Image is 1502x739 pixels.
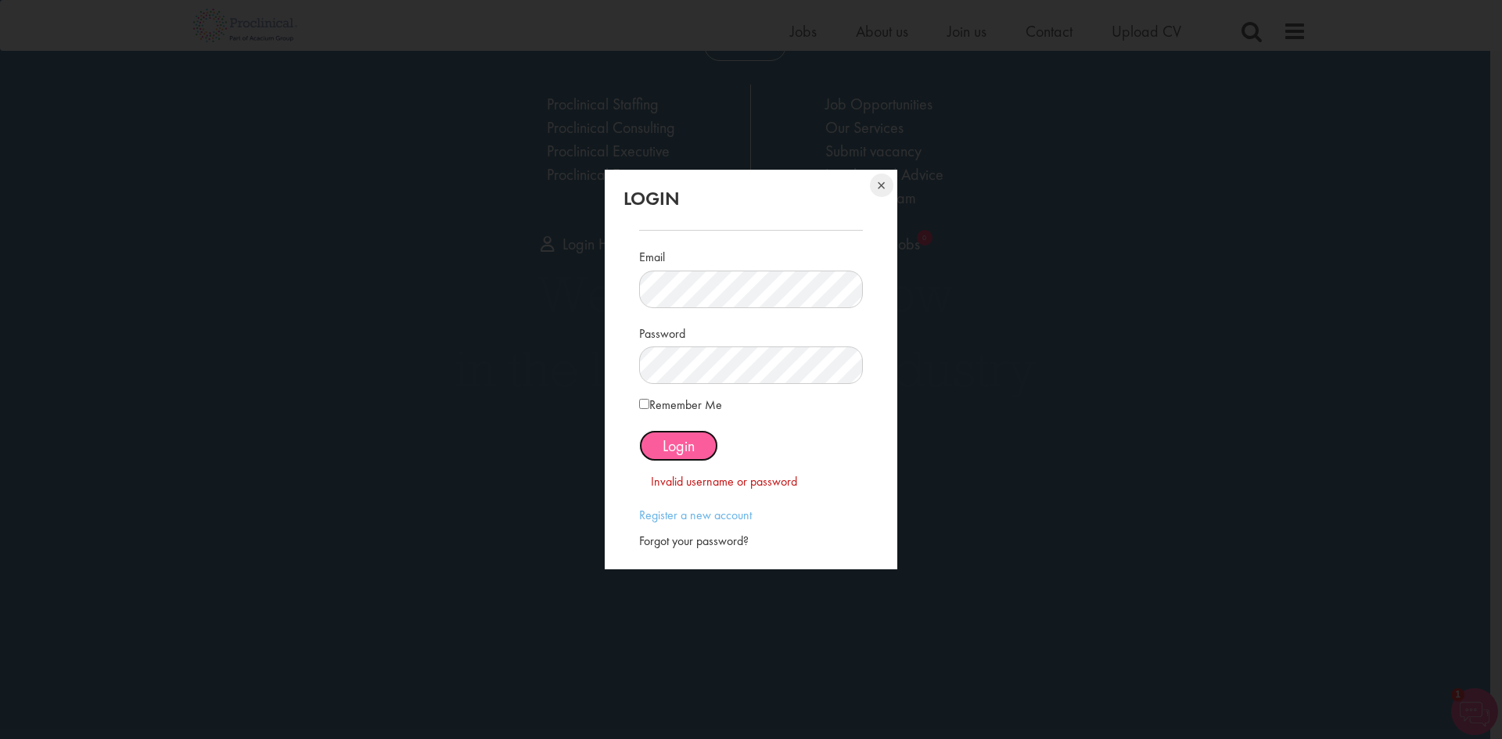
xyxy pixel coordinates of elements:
div: Invalid username or password [651,473,850,491]
a: Register a new account [639,507,752,523]
span: Login [663,436,695,456]
button: Login [639,430,718,461]
div: Forgot your password? [639,533,862,551]
input: Remember Me [639,399,649,409]
label: Password [639,320,685,343]
label: Remember Me [639,396,722,414]
label: Email [639,243,665,267]
h2: Login [623,188,878,209]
